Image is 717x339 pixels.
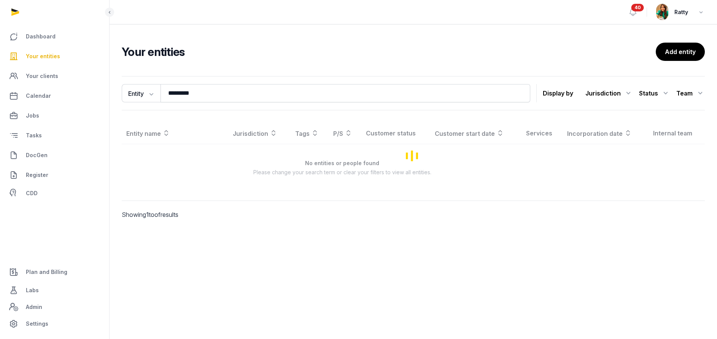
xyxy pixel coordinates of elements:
a: Settings [6,315,103,333]
span: Tasks [26,131,42,140]
a: Dashboard [6,27,103,46]
span: Your clients [26,72,58,81]
span: 40 [631,4,644,11]
span: Jobs [26,111,39,120]
span: Calendar [26,91,51,100]
a: Admin [6,299,103,315]
a: Tasks [6,126,103,145]
a: DocGen [6,146,103,164]
span: Ratty [674,8,688,17]
span: Labs [26,286,39,295]
a: Calendar [6,87,103,105]
a: CDD [6,186,103,201]
a: Labs [6,281,103,299]
img: avatar [656,4,668,20]
div: Loading [122,123,705,188]
a: Add entity [656,43,705,61]
div: Jurisdiction [585,87,633,99]
div: Status [639,87,670,99]
h2: Your entities [122,45,656,59]
a: Your entities [6,47,103,65]
a: Your clients [6,67,103,85]
span: DocGen [26,151,48,160]
a: Plan and Billing [6,263,103,281]
div: Team [676,87,705,99]
span: CDD [26,189,38,198]
p: Display by [543,87,573,99]
button: Entity [122,84,161,102]
a: Jobs [6,107,103,125]
span: Plan and Billing [26,267,67,277]
span: Settings [26,319,48,328]
span: Dashboard [26,32,56,41]
span: Register [26,170,48,180]
span: Admin [26,302,42,312]
p: Showing to of results [122,201,258,228]
a: Register [6,166,103,184]
span: 1 [146,211,149,218]
span: Your entities [26,52,60,61]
